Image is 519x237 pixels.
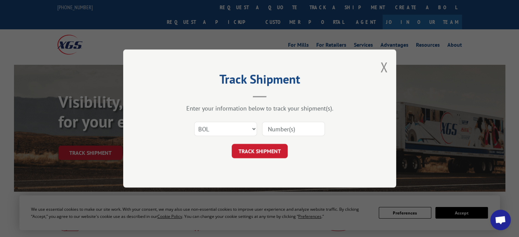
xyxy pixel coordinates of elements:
[157,104,362,112] div: Enter your information below to track your shipment(s).
[380,58,388,76] button: Close modal
[262,122,325,136] input: Number(s)
[232,144,288,158] button: TRACK SHIPMENT
[490,210,511,230] div: Open chat
[157,74,362,87] h2: Track Shipment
